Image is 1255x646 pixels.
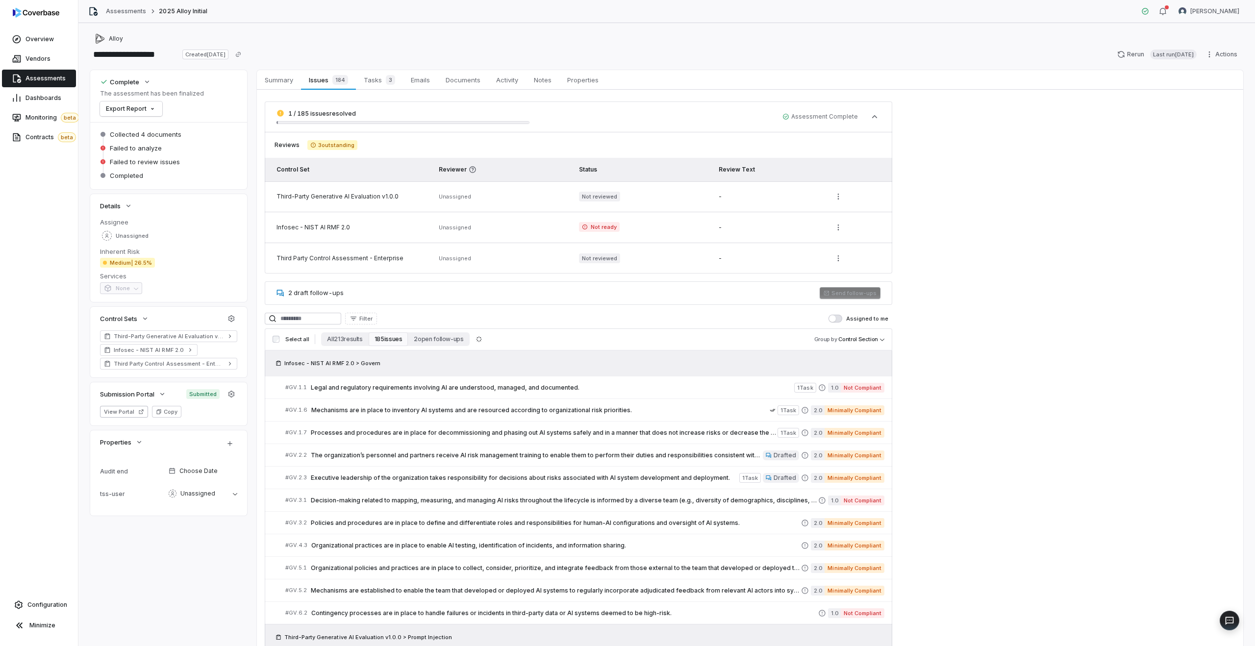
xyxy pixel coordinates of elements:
[811,586,825,596] span: 2.0
[25,94,61,102] span: Dashboards
[100,330,237,342] a: Third-Party Generative AI Evaluation v1.0.0
[25,113,79,123] span: Monitoring
[841,383,884,393] span: Not Compliant
[285,609,307,617] span: # GV.6.2
[825,541,884,550] span: Minimally Compliant
[579,166,597,173] span: Status
[285,406,307,414] span: # GV.1.6
[273,336,279,343] input: Select all
[439,193,471,200] span: Unassigned
[841,608,884,618] span: Not Compliant
[159,7,207,15] span: 2025 Alloy Initial
[4,616,74,635] button: Minimize
[288,110,356,117] span: 1 / 185 issues resolved
[58,132,76,142] span: beta
[719,166,755,173] span: Review Text
[311,406,770,414] span: Mechanisms are in place to inventory AI systems and are resourced according to organizational ris...
[563,74,602,86] span: Properties
[285,376,884,398] a: #GV.1.1Legal and regulatory requirements involving AI are understood, managed, and documented.1Ta...
[285,451,307,459] span: # GV.2.2
[25,35,54,43] span: Overview
[284,359,380,367] span: Infosec - NIST AI RMF 2.0 > Govern
[1173,4,1245,19] button: Lili Jiang avatar[PERSON_NAME]
[285,564,307,571] span: # GV.5.1
[97,310,152,327] button: Control Sets
[261,74,297,86] span: Summary
[811,405,825,415] span: 2.0
[828,315,842,323] button: Assigned to me
[29,621,55,629] span: Minimize
[1190,7,1239,15] span: [PERSON_NAME]
[825,563,884,573] span: Minimally Compliant
[2,70,76,87] a: Assessments
[92,30,126,48] button: https://alloy.com/Alloy
[828,315,888,323] label: Assigned to me
[285,384,307,391] span: # GV.1.1
[100,438,131,447] span: Properties
[229,46,247,63] button: Copy link
[285,587,307,594] span: # GV.5.2
[100,390,154,398] span: Submission Portal
[114,360,224,368] span: Third Party Control Assessment - Enterprise
[811,518,825,528] span: 2.0
[116,232,149,240] span: Unassigned
[311,451,763,459] span: The organization’s personnel and partners receive AI risk management training to enable them to p...
[285,399,884,421] a: #GV.1.6Mechanisms are in place to inventory AI systems and are resourced according to organizatio...
[841,496,884,505] span: Not Compliant
[285,474,307,481] span: # GV.2.3
[275,141,300,149] span: Reviews
[4,596,74,614] a: Configuration
[97,73,154,91] button: Complete
[311,609,818,617] span: Contingency processes are in place to handle failures or incidents in third-party data or AI syst...
[719,254,819,262] div: -
[110,157,180,166] span: Failed to review issues
[311,587,801,595] span: Mechanisms are established to enable the team that developed or deployed AI systems to regularly ...
[719,224,819,231] div: -
[530,74,555,86] span: Notes
[110,130,181,139] span: Collected 4 documents
[25,75,66,82] span: Assessments
[311,384,794,392] span: Legal and regulatory requirements involving AI are understood, managed, and documented.
[311,474,739,482] span: Executive leadership of the organization takes responsibility for decisions about risks associate...
[100,406,148,418] button: View Portal
[100,490,165,497] div: tss-user
[2,89,76,107] a: Dashboards
[311,519,801,527] span: Policies and procedures are in place to define and differentiate roles and responsibilities for h...
[386,75,395,85] span: 3
[828,383,841,393] span: 1.0
[179,467,218,475] span: Choose Date
[180,490,215,497] span: Unassigned
[100,314,137,323] span: Control Sets
[332,75,348,85] span: 184
[110,144,162,152] span: Failed to analyze
[114,332,224,340] span: Third-Party Generative AI Evaluation v1.0.0
[61,113,79,123] span: beta
[782,113,858,121] span: Assessment Complete
[439,166,567,174] span: Reviewer
[814,336,837,343] span: Group by
[285,512,884,534] a: #GV.3.2Policies and procedures are in place to define and differentiate roles and responsibilitie...
[285,519,307,526] span: # GV.3.2
[276,224,427,231] div: Infosec - NIST AI RMF 2.0
[739,473,761,483] span: 1 Task
[100,344,198,356] a: Infosec - NIST AI RMF 2.0
[100,90,204,98] p: The assessment has been finalized
[825,473,884,483] span: Minimally Compliant
[165,461,241,481] button: Choose Date
[285,422,884,444] a: #GV.1.7Processes and procedures are in place for decommissioning and phasing out AI systems safel...
[97,385,169,403] button: Submission Portal
[359,315,373,323] span: Filter
[1203,47,1243,62] button: Actions
[285,534,884,556] a: #GV.4.3Organizational practices are in place to enable AI testing, identification of incidents, a...
[285,497,307,504] span: # GV.3.1
[13,8,59,18] img: logo-D7KZi-bG.svg
[825,405,884,415] span: Minimally Compliant
[369,332,408,346] button: 185 issues
[407,74,434,86] span: Emails
[311,497,818,504] span: Decision-making related to mapping, measuring, and managing AI risks throughout the lifecycle is ...
[114,346,184,354] span: Infosec - NIST AI RMF 2.0
[285,429,307,436] span: # GV.1.7
[27,601,67,609] span: Configuration
[1111,47,1203,62] button: RerunLast run[DATE]
[825,428,884,438] span: Minimally Compliant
